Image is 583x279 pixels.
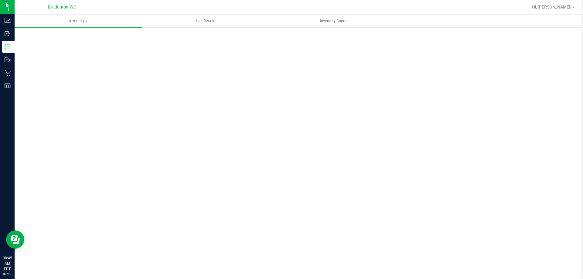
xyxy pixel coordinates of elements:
span: Bradenton WC [48,5,76,10]
span: Inventory [15,18,142,24]
a: Inventory Counts [270,15,398,27]
p: 08:45 AM EDT [3,255,12,272]
iframe: Resource center [6,230,24,249]
inline-svg: Outbound [5,57,11,63]
inline-svg: Inbound [5,31,11,37]
inline-svg: Analytics [5,18,11,24]
inline-svg: Retail [5,70,11,76]
p: 09/19 [3,272,12,276]
span: Hi, [PERSON_NAME]! [532,5,571,9]
a: Lab Results [142,15,270,27]
inline-svg: Reports [5,83,11,89]
span: Lab Results [188,18,225,24]
a: Inventory [15,15,142,27]
span: Inventory Counts [312,18,357,24]
inline-svg: Inventory [5,44,11,50]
